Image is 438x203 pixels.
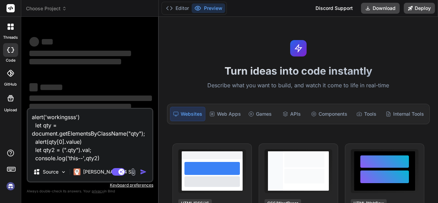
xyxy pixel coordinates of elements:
span: ‌ [42,39,53,45]
label: GitHub [4,81,17,87]
h1: Turn ideas into code instantly [163,65,434,77]
span: ‌ [29,104,131,109]
div: Components [308,107,350,121]
div: Tools [351,107,382,121]
button: Download [361,3,400,14]
div: Games [245,107,275,121]
label: threads [3,35,18,40]
button: Editor [163,3,192,13]
p: Always double-check its answers. Your in Bind [27,188,153,194]
img: signin [5,180,16,192]
div: Internal Tools [383,107,427,121]
span: Choose Project [26,5,67,12]
span: ‌ [29,96,152,101]
div: APIs [276,107,307,121]
p: Source [43,168,59,175]
label: Upload [4,107,17,113]
span: ‌ [29,83,38,91]
span: ‌ [29,37,39,47]
p: [PERSON_NAME] 4 S.. [83,168,134,175]
span: ‌ [29,59,121,64]
button: Preview [192,3,225,13]
button: Deploy [404,3,435,14]
textarea: alert('workingsss') let qty = document.getElementsByClassName("qty"); alert(qty[0].value) let qty... [28,109,152,162]
p: Describe what you want to build, and watch it come to life in real-time [163,81,434,90]
span: ‌ [40,85,62,90]
img: Claude 4 Sonnet [74,168,80,175]
div: Web Apps [207,107,244,121]
p: Keyboard preferences [27,182,153,188]
img: attachment [129,168,137,176]
img: Pick Models [61,169,66,175]
div: Websites [170,107,205,121]
div: Discord Support [311,3,357,14]
span: ‌ [29,51,131,56]
img: icon [140,168,147,175]
label: code [6,58,15,63]
span: privacy [92,189,104,193]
